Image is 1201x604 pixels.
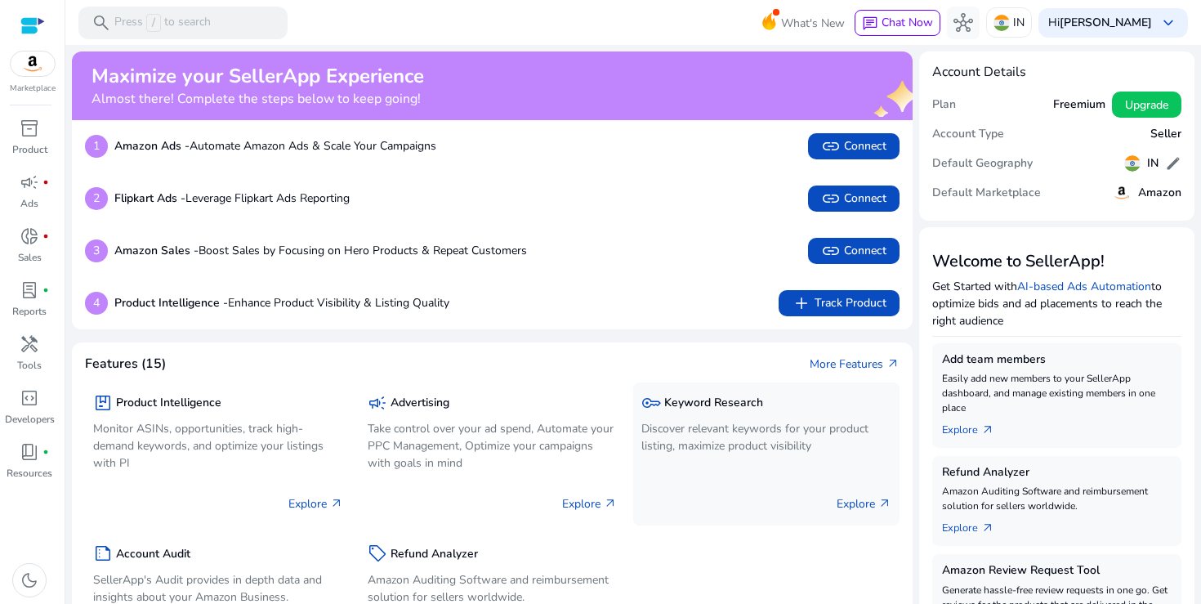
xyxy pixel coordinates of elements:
span: Connect [821,189,886,208]
span: arrow_outward [878,497,891,510]
img: in.svg [993,15,1010,31]
span: search [92,13,111,33]
p: Ads [20,196,38,211]
span: arrow_outward [330,497,343,510]
span: Connect [821,241,886,261]
button: linkConnect [808,238,900,264]
p: Boost Sales by Focusing on Hero Products & Repeat Customers [114,242,527,259]
a: Explorearrow_outward [942,415,1007,438]
p: Get Started with to optimize bids and ad placements to reach the right audience [932,278,1182,329]
h5: Freemium [1053,98,1105,112]
button: hub [947,7,980,39]
p: Explore [562,495,617,512]
span: campaign [368,393,387,413]
span: fiber_manual_record [42,449,49,455]
button: chatChat Now [855,10,940,36]
p: 3 [85,239,108,262]
span: keyboard_arrow_down [1159,13,1178,33]
span: dark_mode [20,570,39,590]
span: Chat Now [882,15,933,30]
h5: Plan [932,98,956,112]
p: 2 [85,187,108,210]
h5: Add team members [942,353,1172,367]
p: Press to search [114,14,211,32]
span: chat [862,16,878,32]
span: key [641,393,661,413]
span: What's New [781,9,845,38]
span: link [821,241,841,261]
p: Developers [5,412,55,427]
button: linkConnect [808,186,900,212]
h4: Almost there! Complete the steps below to keep going! [92,92,424,107]
span: campaign [20,172,39,192]
h5: Account Type [932,128,1004,141]
h4: Features (15) [85,356,166,372]
button: addTrack Product [779,290,900,316]
h5: Keyword Research [664,396,763,410]
p: Enhance Product Visibility & Listing Quality [114,294,449,311]
span: Connect [821,136,886,156]
span: link [821,189,841,208]
span: Track Product [792,293,886,313]
h3: Welcome to SellerApp! [932,252,1182,271]
img: amazon.svg [11,51,55,76]
b: Amazon Ads - [114,138,190,154]
h2: Maximize your SellerApp Experience [92,65,424,88]
span: handyman [20,334,39,354]
b: [PERSON_NAME] [1060,15,1152,30]
p: 1 [85,135,108,158]
h5: Seller [1150,128,1181,141]
button: Upgrade [1112,92,1181,118]
span: / [146,14,161,32]
span: hub [953,13,973,33]
b: Flipkart Ads - [114,190,185,206]
span: Upgrade [1125,96,1168,114]
h5: IN [1147,157,1159,171]
a: More Featuresarrow_outward [810,356,900,373]
span: arrow_outward [981,521,994,535]
h5: Refund Analyzer [391,548,478,561]
span: fiber_manual_record [42,287,49,293]
span: inventory_2 [20,119,39,138]
p: Monitor ASINs, opportunities, track high-demand keywords, and optimize your listings with PI [93,420,343,472]
span: donut_small [20,226,39,246]
p: Easily add new members to your SellerApp dashboard, and manage existing members in one place [942,371,1172,415]
p: Reports [12,304,47,319]
b: Product Intelligence - [114,295,228,311]
h5: Amazon [1138,186,1181,200]
p: Explore [288,495,343,512]
p: Sales [18,250,42,265]
p: Resources [7,466,52,481]
span: package [93,393,113,413]
span: fiber_manual_record [42,179,49,186]
span: book_4 [20,442,39,462]
img: in.svg [1124,155,1141,172]
span: link [821,136,841,156]
span: arrow_outward [886,357,900,370]
p: IN [1013,8,1025,37]
span: arrow_outward [604,497,617,510]
p: Automate Amazon Ads & Scale Your Campaigns [114,137,436,154]
h5: Refund Analyzer [942,466,1172,480]
h5: Amazon Review Request Tool [942,564,1172,578]
p: Leverage Flipkart Ads Reporting [114,190,350,207]
span: code_blocks [20,388,39,408]
p: Discover relevant keywords for your product listing, maximize product visibility [641,420,891,454]
p: 4 [85,292,108,315]
p: Explore [837,495,891,512]
h4: Account Details [932,65,1182,80]
a: AI-based Ads Automation [1017,279,1151,294]
span: edit [1165,155,1181,172]
p: Product [12,142,47,157]
h5: Account Audit [116,548,190,561]
span: lab_profile [20,280,39,300]
h5: Default Geography [932,157,1033,171]
img: amazon.svg [1112,183,1132,203]
span: add [792,293,811,313]
p: Take control over your ad spend, Automate your PPC Management, Optimize your campaigns with goals... [368,420,618,472]
a: Explorearrow_outward [942,513,1007,536]
p: Marketplace [10,83,56,95]
p: Hi [1048,17,1152,29]
p: Tools [17,358,42,373]
b: Amazon Sales - [114,243,199,258]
